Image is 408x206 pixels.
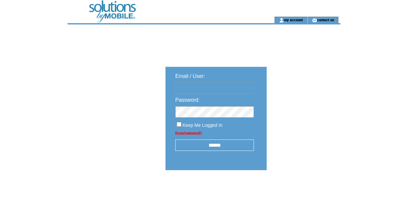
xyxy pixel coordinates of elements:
[175,131,202,135] a: Forgot password?
[182,123,222,128] span: Keep Me Logged In
[317,18,334,22] a: contact us
[175,97,200,103] span: Password:
[286,186,318,195] img: transparent.png;jsessionid=34F74D015A9D015138C0C2168F648D50
[284,18,303,22] a: my account
[175,73,205,79] span: Email / User:
[312,18,317,23] img: contact_us_icon.gif;jsessionid=34F74D015A9D015138C0C2168F648D50
[279,18,284,23] img: account_icon.gif;jsessionid=34F74D015A9D015138C0C2168F648D50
